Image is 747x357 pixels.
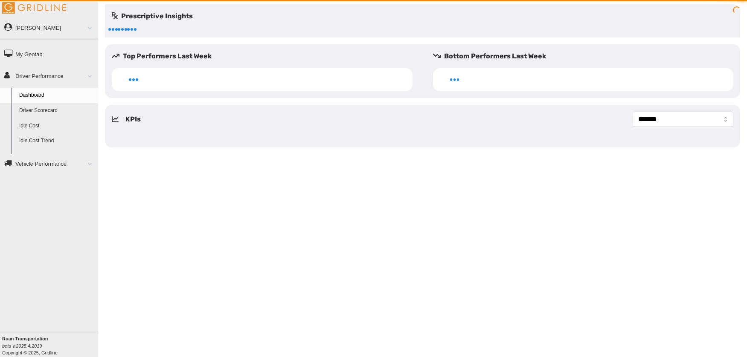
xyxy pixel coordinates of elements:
[433,51,741,61] h5: Bottom Performers Last Week
[2,2,66,14] img: Gridline
[2,335,98,356] div: Copyright © 2025, Gridline
[15,88,98,103] a: Dashboard
[15,149,98,164] a: Idle Duration
[15,133,98,149] a: Idle Cost Trend
[15,118,98,134] a: Idle Cost
[125,114,141,124] h5: KPIs
[15,103,98,118] a: Driver Scorecard
[112,51,419,61] h5: Top Performers Last Week
[2,343,42,348] i: beta v.2025.4.2019
[2,336,48,341] b: Ruan Transportation
[112,11,193,21] h5: Prescriptive Insights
